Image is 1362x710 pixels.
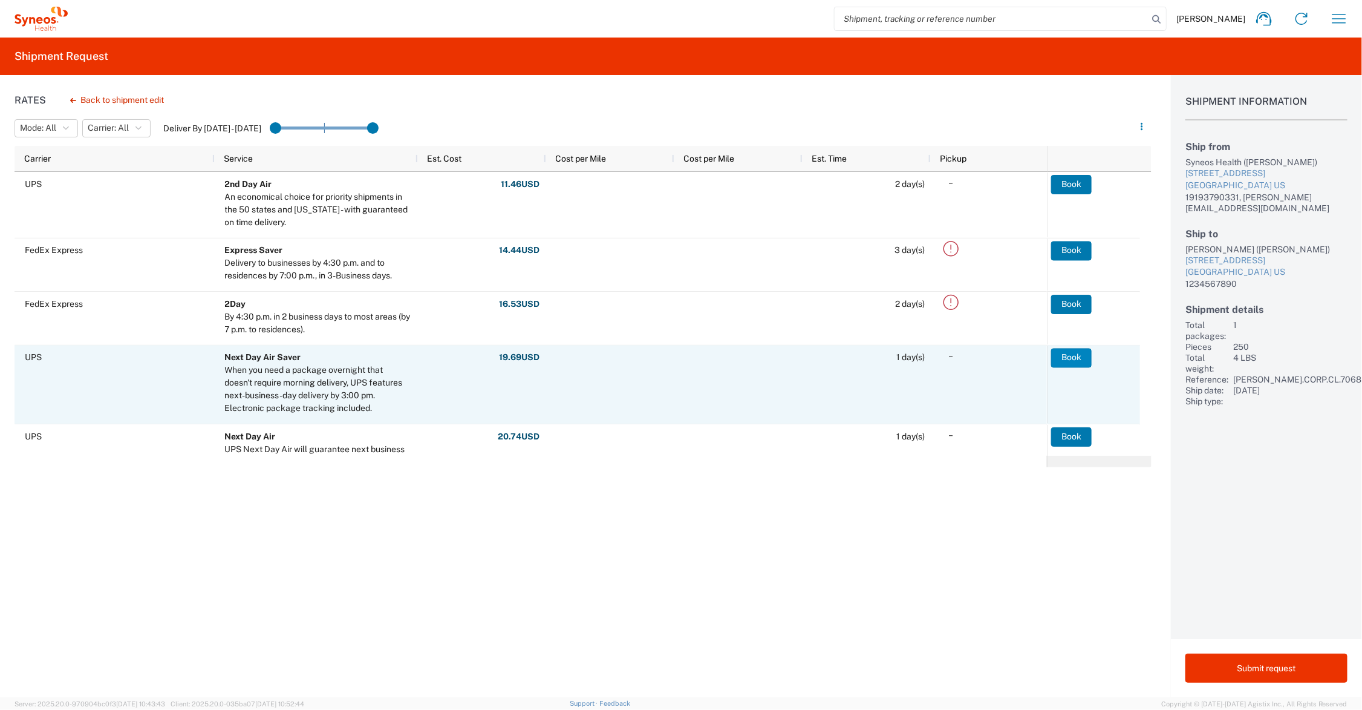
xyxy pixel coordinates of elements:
button: Carrier: All [82,119,151,137]
span: [PERSON_NAME] [1176,13,1245,24]
span: Service [224,154,253,163]
div: 19193790331, [PERSON_NAME][EMAIL_ADDRESS][DOMAIN_NAME] [1185,192,1347,214]
span: [DATE] 10:43:43 [116,700,165,708]
strong: 11.46 USD [501,179,540,190]
span: [DATE] 10:52:44 [255,700,304,708]
div: Ship type: [1185,396,1228,407]
span: Carrier [24,154,51,163]
div: Pieces [1185,341,1228,352]
span: FedEx Express [25,299,83,309]
h2: Ship to [1185,228,1347,240]
strong: 14.44 USD [500,245,540,257]
strong: 16.53 USD [500,298,540,310]
button: 14.44USD [499,241,541,260]
a: [STREET_ADDRESS][GEOGRAPHIC_DATA] US [1185,168,1347,191]
span: Est. Cost [428,154,462,163]
b: 2nd Day Air [225,179,272,189]
button: 16.53USD [499,295,541,314]
div: [PERSON_NAME] ([PERSON_NAME]) [1185,244,1347,255]
div: Delivery to businesses by 4:30 p.m. and to residences by 7:00 p.m., in 3-Business days. [225,257,412,283]
button: Mode: All [15,119,78,137]
button: 19.69USD [499,348,541,367]
span: Client: 2025.20.0-035ba07 [171,700,304,708]
span: 1 day(s) [897,353,925,363]
span: FedEx Express [25,246,83,255]
div: [STREET_ADDRESS] [1185,168,1347,180]
button: Book [1051,241,1092,260]
div: 1234567890 [1185,278,1347,289]
h2: Shipment Request [15,49,108,64]
div: An economical choice for priority shipments in the 50 states and Puerto Rico - with guaranteed on... [225,191,412,229]
button: 11.46USD [501,175,541,194]
span: UPS [25,353,42,363]
span: Cost per Mile [684,154,735,163]
div: When you need a package overnight that doesn't require morning delivery, UPS features next-busine... [225,364,412,415]
strong: 20.74 USD [498,431,540,442]
span: 3 day(s) [895,246,925,255]
span: Copyright © [DATE]-[DATE] Agistix Inc., All Rights Reserved [1161,698,1347,709]
div: By 4:30 p.m. in 2 business days to most areas (by 7 p.m. to residences). [225,311,412,336]
span: 1 day(s) [897,432,925,441]
div: Ship date: [1185,385,1228,396]
span: Carrier: All [88,122,129,134]
h2: Ship from [1185,141,1347,153]
div: Total weight: [1185,352,1228,374]
h1: Shipment Information [1185,96,1347,120]
label: Deliver By [DATE] - [DATE] [163,123,261,134]
div: Syneos Health ([PERSON_NAME]) [1185,157,1347,168]
button: Submit request [1185,654,1347,683]
div: [STREET_ADDRESS] [1185,255,1347,267]
span: Est. Time [812,154,847,163]
h1: Rates [15,94,46,106]
span: 2 day(s) [896,179,925,189]
div: Total packages: [1185,320,1228,341]
span: UPS [25,179,42,189]
button: Book [1051,348,1092,367]
button: Book [1051,295,1092,314]
span: Cost per Mile [556,154,607,163]
button: Back to shipment edit [60,90,174,111]
b: Next Day Air [225,432,276,441]
input: Shipment, tracking or reference number [835,7,1148,30]
a: Feedback [599,700,630,707]
a: Support [570,700,600,707]
div: [GEOGRAPHIC_DATA] US [1185,180,1347,192]
button: Book [1051,175,1092,194]
a: [STREET_ADDRESS][GEOGRAPHIC_DATA] US [1185,255,1347,278]
div: UPS Next Day Air will guarantee next business day delivery to the 50 states by 10:30 a.m. to 76 p... [225,443,412,494]
b: Express Saver [225,246,283,255]
b: Next Day Air Saver [225,353,301,363]
div: Reference: [1185,374,1228,385]
button: 20.74USD [498,427,541,447]
span: 2 day(s) [896,299,925,309]
h2: Shipment details [1185,304,1347,315]
span: UPS [25,432,42,441]
span: Pickup [940,154,967,163]
div: [GEOGRAPHIC_DATA] US [1185,266,1347,278]
b: 2Day [225,299,246,309]
strong: 19.69 USD [500,352,540,364]
button: Book [1051,427,1092,447]
span: Server: 2025.20.0-970904bc0f3 [15,700,165,708]
span: Mode: All [20,122,56,134]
